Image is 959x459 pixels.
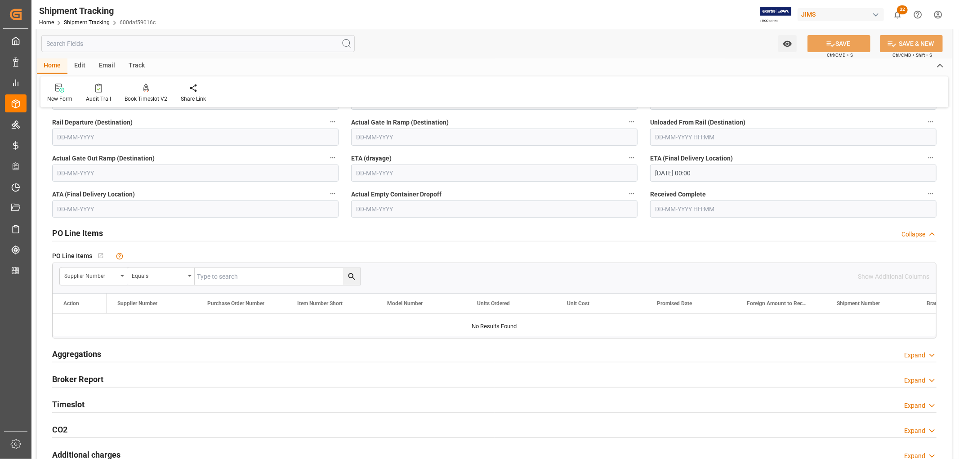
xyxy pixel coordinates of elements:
div: Collapse [901,230,925,239]
div: Action [63,300,79,307]
h2: CO2 [52,423,67,436]
button: Help Center [908,4,928,25]
input: DD-MM-YYYY [52,165,339,182]
button: search button [343,268,360,285]
div: Supplier Number [64,270,117,280]
div: Share Link [181,95,206,103]
span: Actual Empty Container Dropoff [351,190,442,199]
button: JIMS [798,6,888,23]
span: Unloaded From Rail (Destination) [650,118,745,127]
button: Actual Gate In Ramp (Destination) [626,116,638,128]
span: Promised Date [657,300,692,307]
div: Audit Trail [86,95,111,103]
span: Ctrl/CMD + Shift + S [892,52,932,58]
input: DD-MM-YYYY [52,201,339,218]
input: DD-MM-YYYY [52,129,339,146]
button: Rail Departure (Destination) [327,116,339,128]
button: SAVE & NEW [880,35,943,52]
h2: Aggregations [52,348,101,360]
input: DD-MM-YYYY HH:MM [650,165,937,182]
span: 32 [897,5,908,14]
button: ETA (Final Delivery Location) [925,152,937,164]
div: Edit [67,58,92,74]
input: DD-MM-YYYY [351,165,638,182]
div: Expand [904,401,925,410]
a: Home [39,19,54,26]
h2: Broker Report [52,373,103,385]
span: Purchase Order Number [207,300,264,307]
h2: PO Line Items [52,227,103,239]
div: Expand [904,426,925,436]
span: PO Line Items [52,251,92,261]
input: DD-MM-YYYY HH:MM [650,201,937,218]
div: Equals [132,270,185,280]
img: Exertis%20JAM%20-%20Email%20Logo.jpg_1722504956.jpg [760,7,791,22]
button: ATA (Final Delivery Location) [327,188,339,200]
span: Unit Cost [567,300,589,307]
input: Search Fields [41,35,355,52]
div: Shipment Tracking [39,4,156,18]
span: Actual Gate In Ramp (Destination) [351,118,449,127]
button: SAVE [807,35,870,52]
div: Email [92,58,122,74]
div: Expand [904,376,925,385]
button: Actual Gate Out Ramp (Destination) [327,152,339,164]
span: Ctrl/CMD + S [827,52,853,58]
button: Received Complete [925,188,937,200]
span: Received Complete [650,190,706,199]
span: Units Ordered [477,300,510,307]
button: Actual Empty Container Dropoff [626,188,638,200]
span: Shipment Number [837,300,880,307]
span: Actual Gate Out Ramp (Destination) [52,154,155,163]
div: Book Timeslot V2 [125,95,167,103]
span: Foreign Amount to Receive [747,300,807,307]
span: Branch Plant [927,300,958,307]
div: Home [37,58,67,74]
input: Type to search [195,268,360,285]
button: open menu [778,35,797,52]
span: Supplier Number [117,300,157,307]
a: Shipment Tracking [64,19,110,26]
button: open menu [60,268,127,285]
div: Expand [904,351,925,360]
div: Track [122,58,152,74]
span: Rail Departure (Destination) [52,118,133,127]
span: Item Number Short [297,300,343,307]
h2: Timeslot [52,398,85,410]
button: ETA (drayage) [626,152,638,164]
span: ATA (Final Delivery Location) [52,190,135,199]
input: DD-MM-YYYY [351,129,638,146]
input: DD-MM-YYYY HH:MM [650,129,937,146]
div: New Form [47,95,72,103]
button: open menu [127,268,195,285]
span: Model Number [387,300,423,307]
input: DD-MM-YYYY [351,201,638,218]
span: ETA (drayage) [351,154,392,163]
button: show 32 new notifications [888,4,908,25]
div: JIMS [798,8,884,21]
span: ETA (Final Delivery Location) [650,154,733,163]
button: Unloaded From Rail (Destination) [925,116,937,128]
